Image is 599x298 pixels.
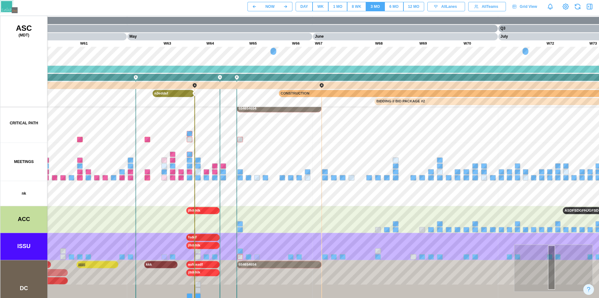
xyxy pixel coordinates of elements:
button: 6 MO [385,2,403,11]
button: 1 MO [328,2,347,11]
button: AllTeams [468,2,506,11]
div: 12 MO [408,4,419,10]
div: DAY [300,4,308,10]
a: Notifications [545,1,556,12]
button: WK [313,2,328,11]
span: All Lanes [441,2,457,11]
div: 3 MO [371,4,380,10]
button: Open Drawer [585,2,594,11]
button: Refresh Grid [573,2,582,11]
button: 3 MO [366,2,385,11]
span: Grid View [520,2,537,11]
div: 1 MO [333,4,342,10]
div: 8 WK [352,4,361,10]
div: WK [317,4,324,10]
button: DAY [296,2,313,11]
button: NOW [261,2,279,11]
div: 6 MO [389,4,398,10]
button: 8 WK [347,2,366,11]
a: Grid View [509,2,542,11]
button: 12 MO [403,2,424,11]
span: All Teams [482,2,498,11]
button: AllLanes [427,2,465,11]
div: NOW [265,4,275,10]
a: View Project [561,2,570,11]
